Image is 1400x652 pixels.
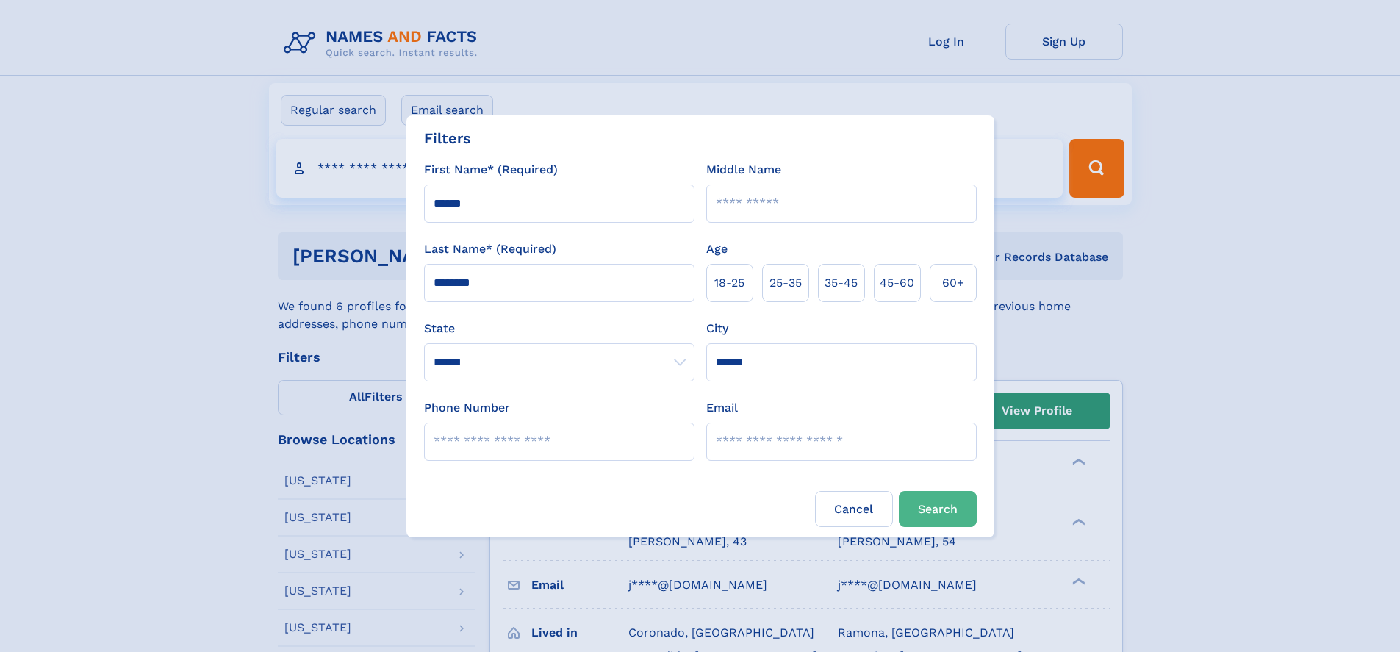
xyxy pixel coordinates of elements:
button: Search [899,491,977,527]
label: Phone Number [424,399,510,417]
label: Email [706,399,738,417]
span: 45‑60 [880,274,914,292]
label: City [706,320,728,337]
label: State [424,320,694,337]
span: 35‑45 [825,274,858,292]
label: Middle Name [706,161,781,179]
div: Filters [424,127,471,149]
label: Cancel [815,491,893,527]
span: 18‑25 [714,274,744,292]
label: Last Name* (Required) [424,240,556,258]
span: 60+ [942,274,964,292]
span: 25‑35 [769,274,802,292]
label: Age [706,240,728,258]
label: First Name* (Required) [424,161,558,179]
